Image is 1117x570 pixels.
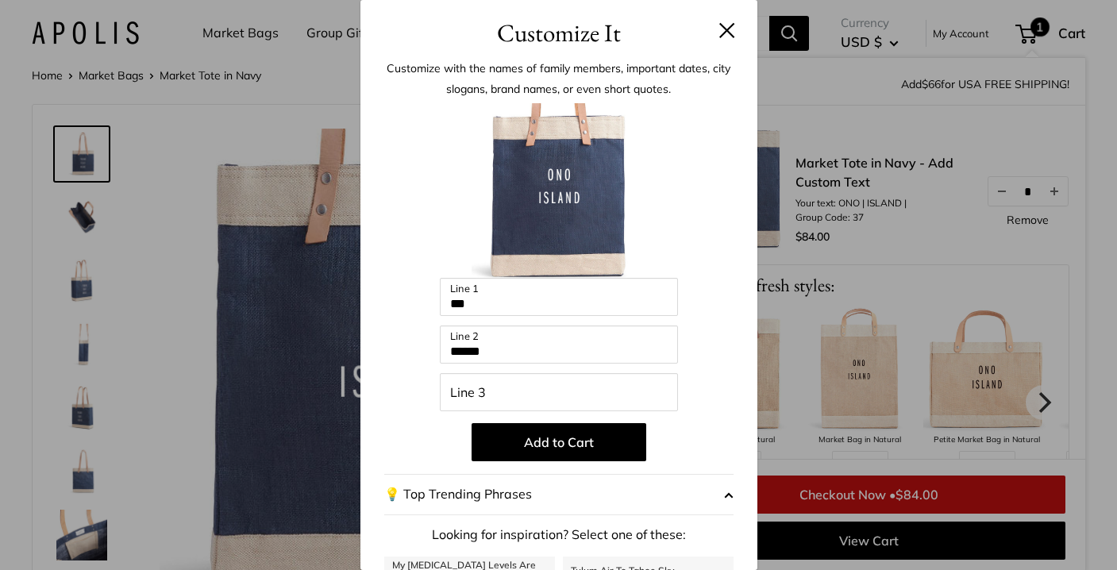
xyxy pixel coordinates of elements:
button: Add to Cart [472,423,646,461]
button: 💡 Top Trending Phrases [384,474,734,515]
iframe: Sign Up via Text for Offers [13,510,170,557]
p: Looking for inspiration? Select one of these: [384,523,734,547]
img: customizer-prod [472,103,646,278]
p: Customize with the names of family members, important dates, city slogans, brand names, or even s... [384,58,734,99]
h3: Customize It [384,14,734,52]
